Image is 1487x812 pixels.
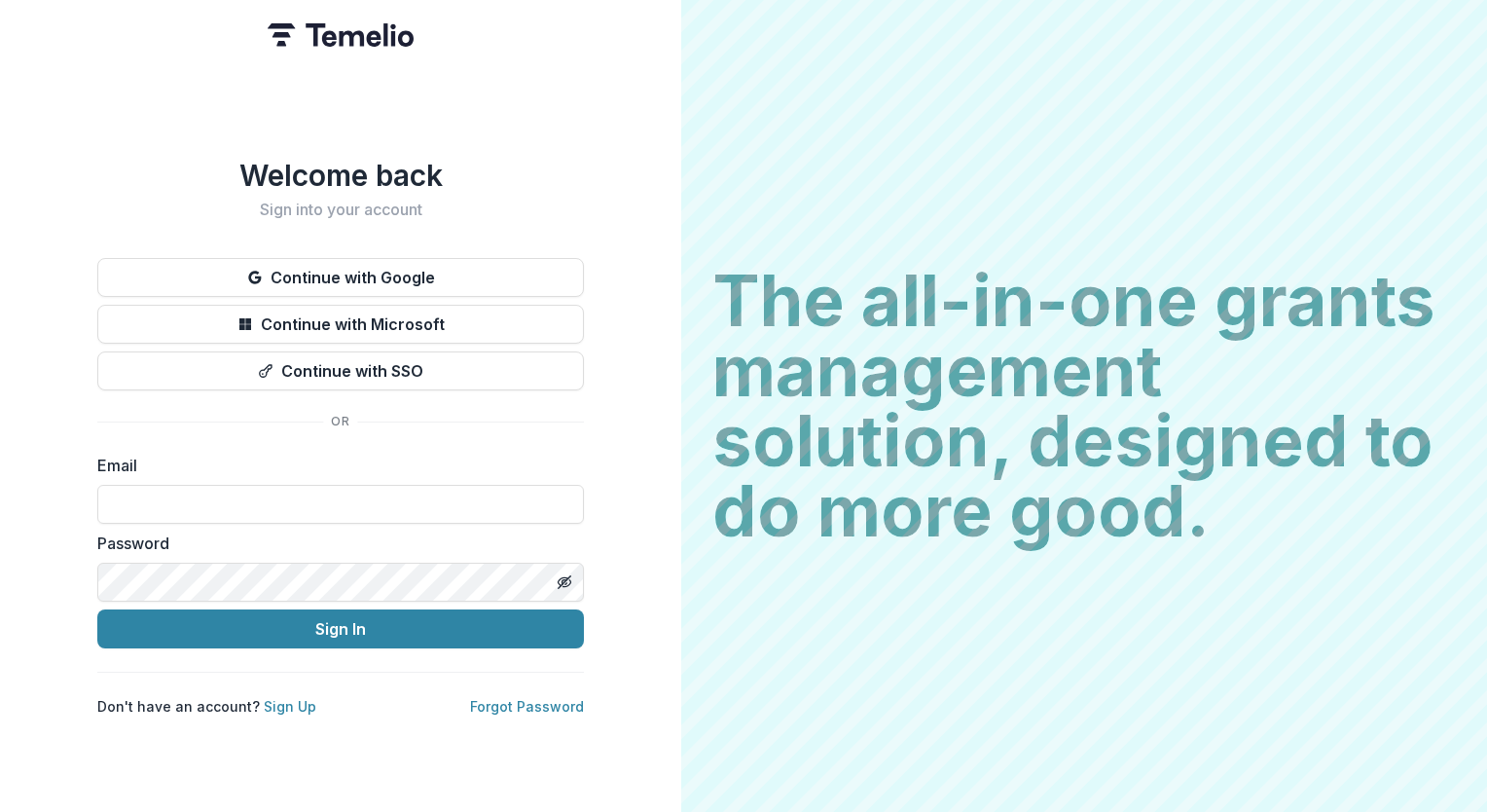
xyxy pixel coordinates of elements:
button: Continue with Google [97,258,584,297]
button: Toggle password visibility [549,567,580,598]
h1: Welcome back [97,158,584,193]
button: Continue with SSO [97,351,584,390]
label: Email [97,454,572,477]
button: Continue with Microsoft [97,305,584,344]
p: Don't have an account? [97,696,316,717]
a: Forgot Password [470,698,584,715]
img: Temelio [268,23,414,47]
label: Password [97,532,572,555]
h2: Sign into your account [97,201,584,219]
a: Sign Up [264,698,316,715]
button: Sign In [97,609,584,648]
